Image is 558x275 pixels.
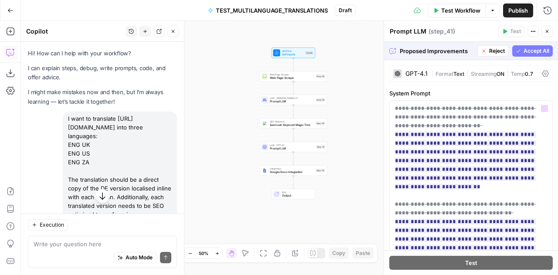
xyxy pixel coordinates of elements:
button: Publish [503,3,533,17]
g: Edge from step_39 to step_40 [293,105,294,118]
span: Paste [356,249,370,257]
span: Web Page Scrape [270,76,314,80]
button: Test Workflow [428,3,486,17]
div: GPT-4.1 [405,71,428,77]
g: Edge from step_42 to end [293,176,294,188]
span: TEST_MULTILANGUAGE_TRANSLATIONS [216,6,328,15]
div: Inputs [305,51,313,55]
span: Test [465,258,477,267]
span: Output [282,194,312,198]
button: Reject [477,45,509,57]
span: Integration [270,167,313,170]
div: Step 40 [316,122,325,126]
p: Hi! How can I help with your workflow? [28,49,177,58]
div: Step 38 [316,75,325,78]
span: Reject [489,47,505,55]
span: Format [436,71,453,77]
span: Temp [511,71,525,77]
span: Semrush Keyword Magic Tool [270,123,313,127]
div: EndOutput [260,189,327,199]
button: Test [389,256,553,270]
button: TEST_MULTILANGUAGE_TRANSLATIONS [203,3,333,17]
span: Web Page Scrape [270,73,314,76]
div: Web Page ScrapeWeb Page ScrapeStep 38 [260,71,327,81]
span: | [464,69,471,78]
button: Paste [352,248,374,259]
textarea: Prompt LLM [390,27,426,36]
span: ON [497,71,504,77]
g: Edge from step_38 to step_39 [293,81,294,94]
span: Proposed Improvements [400,47,474,55]
span: SEO Research [270,120,313,123]
span: 0.7 [525,71,533,77]
button: Execution [28,219,68,231]
div: LLM · GPT-4.1Prompt LLMStep 41 [260,142,327,152]
span: 50% [199,250,208,257]
g: Edge from step_40 to step_41 [293,129,294,141]
span: Workflow [282,49,303,53]
img: 8a3tdog8tf0qdwwcclgyu02y995m [263,122,266,125]
span: | [504,69,511,78]
p: I can explain steps, debug, write prompts, code, and offer advice. [28,64,177,82]
p: I might make mistakes now and then, but I’m always learning — let’s tackle it together! [28,88,177,106]
img: Instagram%20post%20-%201%201.png [262,168,267,173]
button: Accept All [512,45,553,57]
span: ( step_41 ) [429,27,455,36]
span: Test Workflow [441,6,480,15]
div: IntegrationGoogle Docs IntegrationStep 42 [260,165,327,176]
span: Test [510,27,521,35]
span: Draft [339,7,352,14]
label: System Prompt [389,89,553,98]
span: Accept All [524,47,549,55]
span: Set Inputs [282,52,303,57]
span: Google Docs Integration [270,170,313,174]
div: Step 39 [316,98,325,102]
span: Streaming [471,71,497,77]
span: | [431,69,436,78]
span: Copy [332,249,345,257]
button: Test [498,26,525,37]
span: LLM · [PERSON_NAME] 4.1 [270,96,314,100]
span: Publish [508,6,528,15]
span: Prompt LLM [270,146,314,151]
div: SEO ResearchSemrush Keyword Magic ToolStep 40 [260,118,327,129]
g: Edge from step_41 to step_42 [293,152,294,165]
div: WorkflowSet InputsInputs [260,48,327,58]
span: LLM · GPT-4.1 [270,143,314,147]
button: Auto Mode [114,252,157,263]
div: LLM · [PERSON_NAME] 4.1Prompt LLMStep 39 [260,95,327,105]
span: Text [453,71,464,77]
span: Prompt LLM [270,99,314,104]
div: Copilot [26,27,123,36]
g: Edge from start to step_38 [293,58,294,71]
div: Step 41 [316,145,325,149]
span: Execution [40,221,64,229]
div: Step 42 [316,169,325,173]
button: Copy [329,248,349,259]
span: Auto Mode [126,254,153,261]
span: End [282,190,312,194]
